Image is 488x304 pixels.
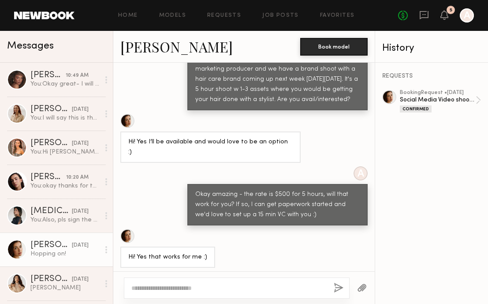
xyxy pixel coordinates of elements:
div: [PERSON_NAME] [30,173,66,182]
span: Messages [7,41,54,51]
a: Home [118,13,138,19]
a: Models [159,13,186,19]
div: [DATE] [72,241,89,250]
div: [DATE] [72,105,89,114]
div: Confirmed [400,105,432,113]
a: Favorites [320,13,355,19]
div: Hi! Yes that works for me :) [128,252,207,263]
div: REQUESTS [382,73,481,79]
div: 5 [450,8,452,13]
a: bookingRequest •[DATE]Social Media Video shoot 10/9Confirmed [400,90,481,113]
div: You: Okay great- I will get the paperwork over, the hours will be 11am-1pm on 10/14 in [GEOGRAPHI... [30,80,100,88]
div: 10:49 AM [66,71,89,80]
div: You: Also, pls sign the NDA when you can! [30,216,100,224]
div: You: Hi [PERSON_NAME]- Hope you're well! I have another shoot coming up for a beauty brand on 10/... [30,148,100,156]
div: booking Request • [DATE] [400,90,476,96]
a: Job Posts [262,13,299,19]
div: Hi! Yes I’ll be available and would love to be an option :) [128,137,293,158]
div: You: I will say this is the first shoot of more to come - so if it's worth it to start working wi... [30,114,100,122]
button: Book model [300,38,368,56]
div: History [382,43,481,53]
div: [PERSON_NAME] [30,284,100,292]
div: Hopping on! [30,250,100,258]
div: Hi [PERSON_NAME], I hope you're doing well. I'm a digital marketing producer and we have a brand ... [195,54,360,105]
a: A [460,8,474,23]
div: 10:20 AM [66,173,89,182]
div: [DATE] [72,139,89,148]
div: [PERSON_NAME] [30,241,72,250]
div: [MEDICAL_DATA][PERSON_NAME] [30,207,72,216]
div: [PERSON_NAME] [30,71,66,80]
a: Book model [300,42,368,50]
div: You: okay thanks for the call & appreciate trying to make it work. We'll def reach out for the ne... [30,182,100,190]
div: Social Media Video shoot 10/9 [400,96,476,104]
div: [PERSON_NAME] [30,275,72,284]
a: Requests [207,13,241,19]
div: [DATE] [72,207,89,216]
a: [PERSON_NAME] [120,37,233,56]
div: [DATE] [72,275,89,284]
div: Okay amazing - the rate is $500 for 5 hours, will that work for you? If so, I can get paperwork s... [195,190,360,220]
div: [PERSON_NAME] [30,105,72,114]
div: [PERSON_NAME] [30,139,72,148]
